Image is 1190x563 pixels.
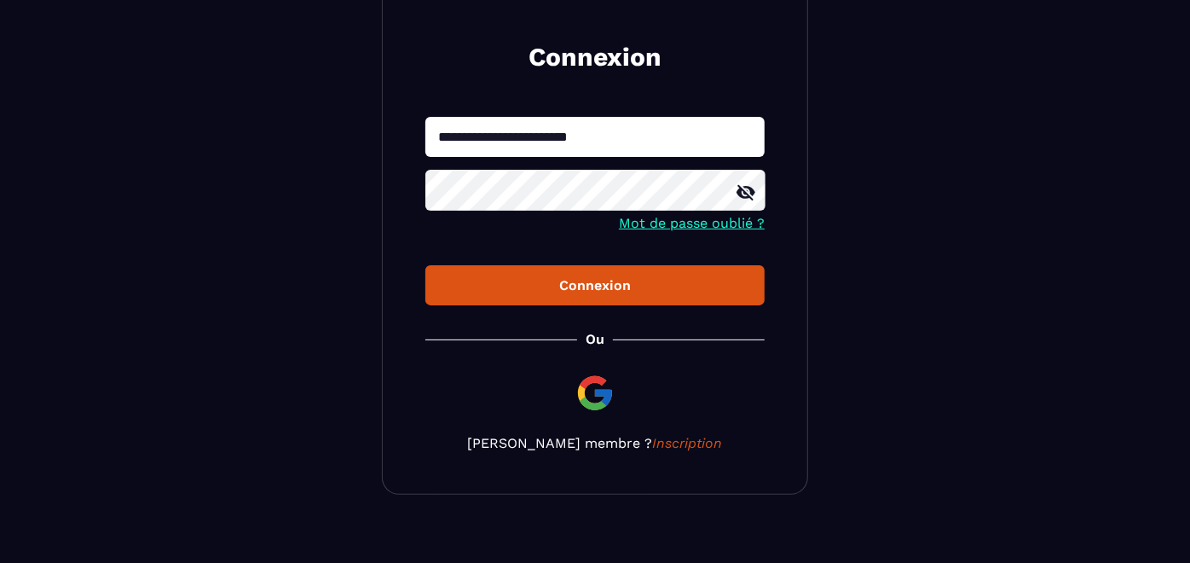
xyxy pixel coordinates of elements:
[425,265,765,305] button: Connexion
[619,215,765,231] a: Mot de passe oublié ?
[446,40,744,74] h2: Connexion
[575,373,615,414] img: google
[586,331,604,347] p: Ou
[439,277,751,293] div: Connexion
[653,435,723,451] a: Inscription
[425,435,765,451] p: [PERSON_NAME] membre ?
